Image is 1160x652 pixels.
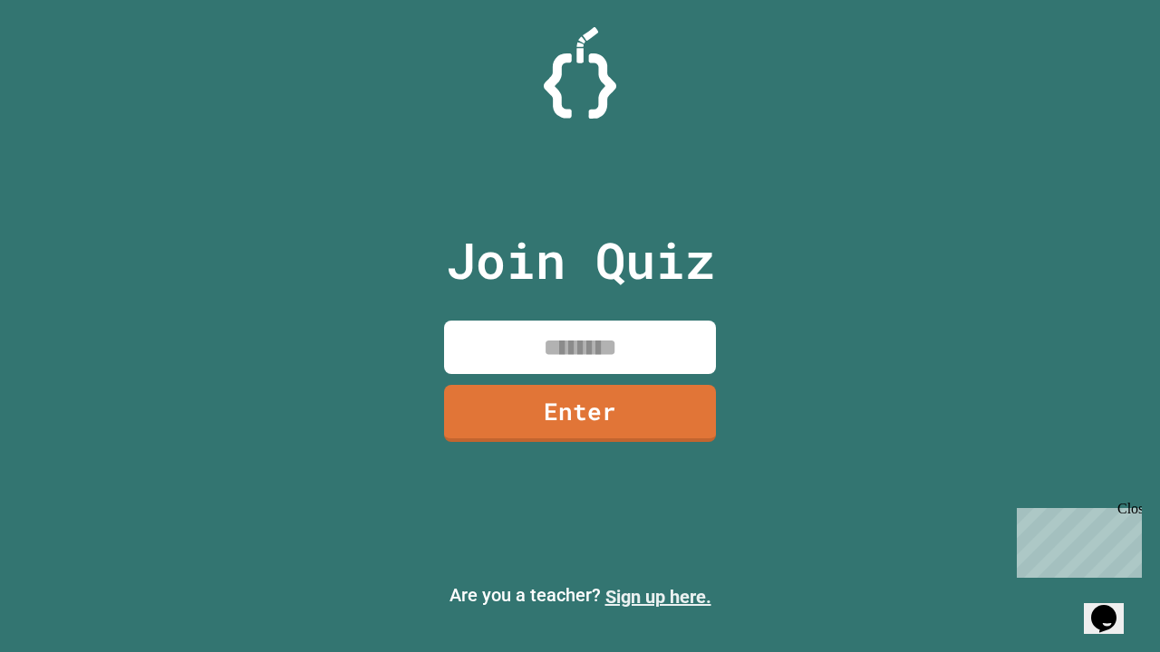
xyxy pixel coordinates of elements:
p: Join Quiz [446,223,715,298]
iframe: chat widget [1010,501,1142,578]
img: Logo.svg [544,27,616,119]
a: Sign up here. [605,586,711,608]
p: Are you a teacher? [14,581,1145,610]
iframe: chat widget [1084,580,1142,634]
div: Chat with us now!Close [7,7,125,115]
a: Enter [444,385,716,442]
